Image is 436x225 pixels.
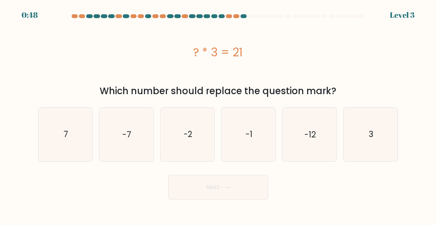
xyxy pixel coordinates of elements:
[246,129,252,140] text: -1
[22,9,38,21] div: 0:48
[38,44,398,61] div: ? * 3 = 21
[390,9,414,21] div: Level 3
[369,129,373,140] text: 3
[43,84,394,98] div: Which number should replace the question mark?
[184,129,192,140] text: -2
[122,129,131,140] text: -7
[63,129,68,140] text: 7
[304,129,316,140] text: -12
[168,175,268,200] button: Next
